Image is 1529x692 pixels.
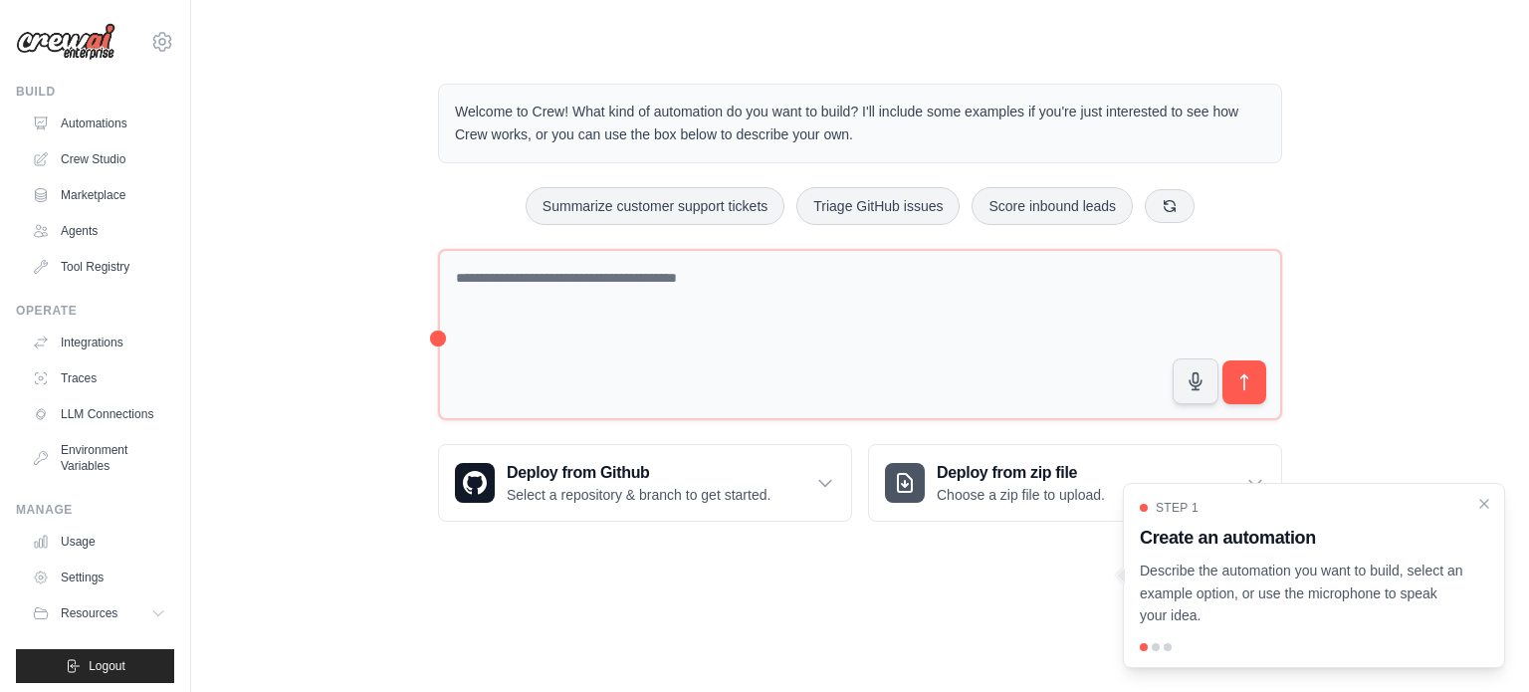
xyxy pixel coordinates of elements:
a: Integrations [24,327,174,358]
button: Resources [24,597,174,629]
div: Manage [16,502,174,518]
p: Describe the automation you want to build, select an example option, or use the microphone to spe... [1140,560,1464,627]
button: Summarize customer support tickets [526,187,784,225]
div: Operate [16,303,174,319]
a: Marketplace [24,179,174,211]
a: Agents [24,215,174,247]
button: Logout [16,649,174,683]
p: Choose a zip file to upload. [937,485,1105,505]
a: Usage [24,526,174,558]
button: Score inbound leads [972,187,1133,225]
h3: Deploy from zip file [937,461,1105,485]
span: Logout [89,658,125,674]
iframe: Chat Widget [1429,596,1529,692]
a: Automations [24,108,174,139]
h3: Create an automation [1140,524,1464,552]
p: Select a repository & branch to get started. [507,485,770,505]
h3: Deploy from Github [507,461,770,485]
a: Tool Registry [24,251,174,283]
a: Settings [24,562,174,593]
a: Crew Studio [24,143,174,175]
button: Triage GitHub issues [796,187,960,225]
img: Logo [16,23,115,61]
a: LLM Connections [24,398,174,430]
div: Build [16,84,174,100]
span: Step 1 [1156,500,1199,516]
a: Traces [24,362,174,394]
p: Welcome to Crew! What kind of automation do you want to build? I'll include some examples if you'... [455,101,1265,146]
span: Resources [61,605,117,621]
button: Close walkthrough [1476,496,1492,512]
a: Environment Variables [24,434,174,482]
